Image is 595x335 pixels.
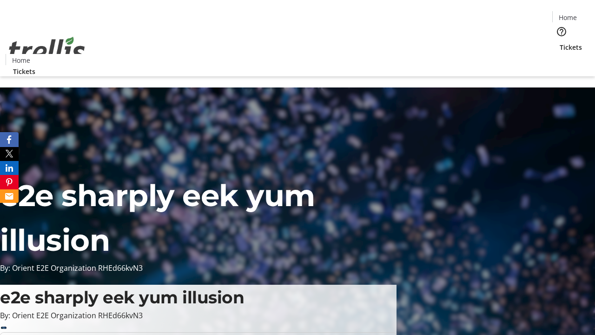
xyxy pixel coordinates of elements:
a: Tickets [552,42,589,52]
a: Tickets [6,67,43,76]
button: Help [552,22,571,41]
img: Orient E2E Organization RHEd66kvN3's Logo [6,27,88,73]
span: Tickets [560,42,582,52]
button: Cart [552,52,571,71]
span: Tickets [13,67,35,76]
a: Home [553,13,582,22]
span: Home [559,13,577,22]
a: Home [6,55,36,65]
span: Home [12,55,30,65]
